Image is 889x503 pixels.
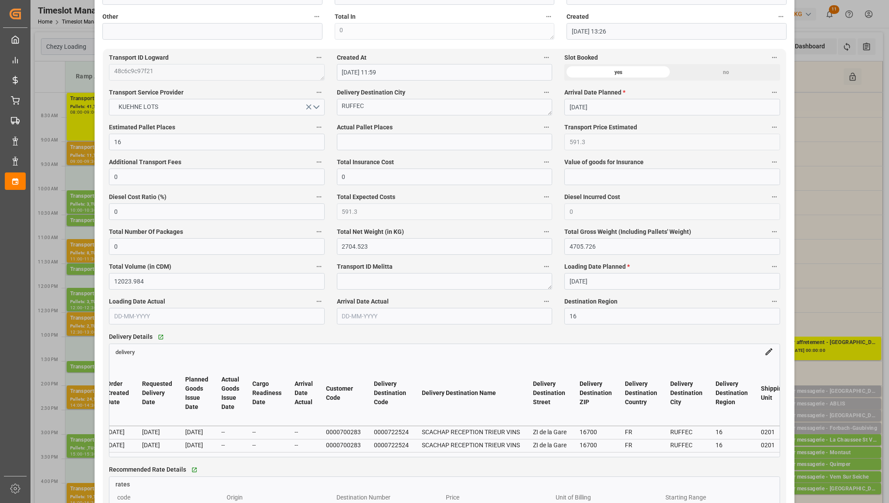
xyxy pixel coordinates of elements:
[337,262,393,271] span: Transport ID Melitta
[541,296,552,307] button: Arrival Date Actual
[374,427,409,437] div: 0000722524
[313,226,325,237] button: Total Number Of Packages
[618,361,664,426] th: Delivery Destination Country
[107,440,129,450] div: [DATE]
[109,64,324,81] textarea: 48c6c9c97f21
[580,427,612,437] div: 16700
[541,226,552,237] button: Total Net Weight (in KG)
[227,492,333,503] div: Origin
[580,440,612,450] div: 16700
[295,427,313,437] div: --
[319,361,367,426] th: Customer Code
[664,361,709,426] th: Delivery Destination City
[422,440,520,450] div: SCACHAP RECEPTION TRIEUR VINS
[142,427,172,437] div: [DATE]
[709,361,754,426] th: Delivery Destination Region
[670,427,702,437] div: RUFFEC
[114,102,163,111] span: KUEHNE LOTS
[769,296,780,307] button: Destination Region
[337,227,404,236] span: Total Net Weight (in KG)
[313,261,325,272] button: Total Volume (in CDM)
[564,297,618,306] span: Destination Region
[109,123,175,132] span: Estimated Pallet Places
[567,12,589,21] span: Created
[564,123,637,132] span: Transport Price Estimated
[313,122,325,133] button: Estimated Pallet Places
[142,440,172,450] div: [DATE]
[543,11,554,22] button: Total In
[564,192,620,202] span: Diesel Incurred Cost
[564,88,625,97] span: Arrival Date Planned
[337,99,552,115] textarea: RUFFEC
[221,427,239,437] div: --
[541,156,552,168] button: Total Insurance Cost
[313,156,325,168] button: Additional Transport Fees
[665,492,772,503] div: Starting Range
[337,192,395,202] span: Total Expected Costs
[136,361,179,426] th: Requested Delivery Date
[769,87,780,98] button: Arrival Date Planned *
[295,440,313,450] div: --
[252,427,282,437] div: --
[313,296,325,307] button: Loading Date Actual
[337,308,552,324] input: DD-MM-YYYY
[541,261,552,272] button: Transport ID Melitta
[115,348,135,355] a: delivery
[313,52,325,63] button: Transport ID Logward
[564,158,644,167] span: Value of goods for Insurance
[337,53,366,62] span: Created At
[541,191,552,203] button: Total Expected Costs
[115,481,130,488] span: rates
[313,191,325,203] button: Diesel Cost Ratio (%)
[526,361,573,426] th: Delivery Destination Street
[185,440,208,450] div: [DATE]
[541,52,552,63] button: Created At
[761,427,786,437] div: 0201
[109,465,186,474] span: Recommended Rate Details
[100,361,136,426] th: Order Created Date
[446,492,553,503] div: Price
[109,332,153,341] span: Delivery Details
[533,440,567,450] div: ZI de la Gare
[533,427,567,437] div: ZI de la Gare
[102,12,118,21] span: Other
[769,191,780,203] button: Diesel Incurred Cost
[313,87,325,98] button: Transport Service Provider
[109,262,171,271] span: Total Volume (in CDM)
[337,158,394,167] span: Total Insurance Cost
[311,11,322,22] button: Other
[541,122,552,133] button: Actual Pallet Places
[109,308,324,324] input: DD-MM-YYYY
[326,427,361,437] div: 0000700283
[769,52,780,63] button: Slot Booked
[215,361,246,426] th: Actual Goods Issue Date
[670,440,702,450] div: RUFFEC
[625,440,657,450] div: FR
[716,440,748,450] div: 16
[541,87,552,98] button: Delivery Destination City
[564,99,780,115] input: DD-MM-YYYY
[117,492,224,503] div: code
[179,361,215,426] th: Planned Goods Issue Date
[185,427,208,437] div: [DATE]
[769,156,780,168] button: Value of goods for Insurance
[769,226,780,237] button: Total Gross Weight (Including Pallets' Weight)
[374,440,409,450] div: 0000722524
[337,123,393,132] span: Actual Pallet Places
[564,53,598,62] span: Slot Booked
[335,23,554,40] textarea: 0
[335,12,356,21] span: Total In
[564,64,672,81] div: yes
[564,262,630,271] span: Loading Date Planned
[107,427,129,437] div: [DATE]
[567,23,786,40] input: DD-MM-YYYY HH:MM
[564,273,780,290] input: DD-MM-YYYY
[367,361,415,426] th: Delivery Destination Code
[109,158,181,167] span: Additional Transport Fees
[337,88,405,97] span: Delivery Destination City
[252,440,282,450] div: --
[109,297,165,306] span: Loading Date Actual
[109,53,169,62] span: Transport ID Logward
[109,88,183,97] span: Transport Service Provider
[573,361,618,426] th: Delivery Destination ZIP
